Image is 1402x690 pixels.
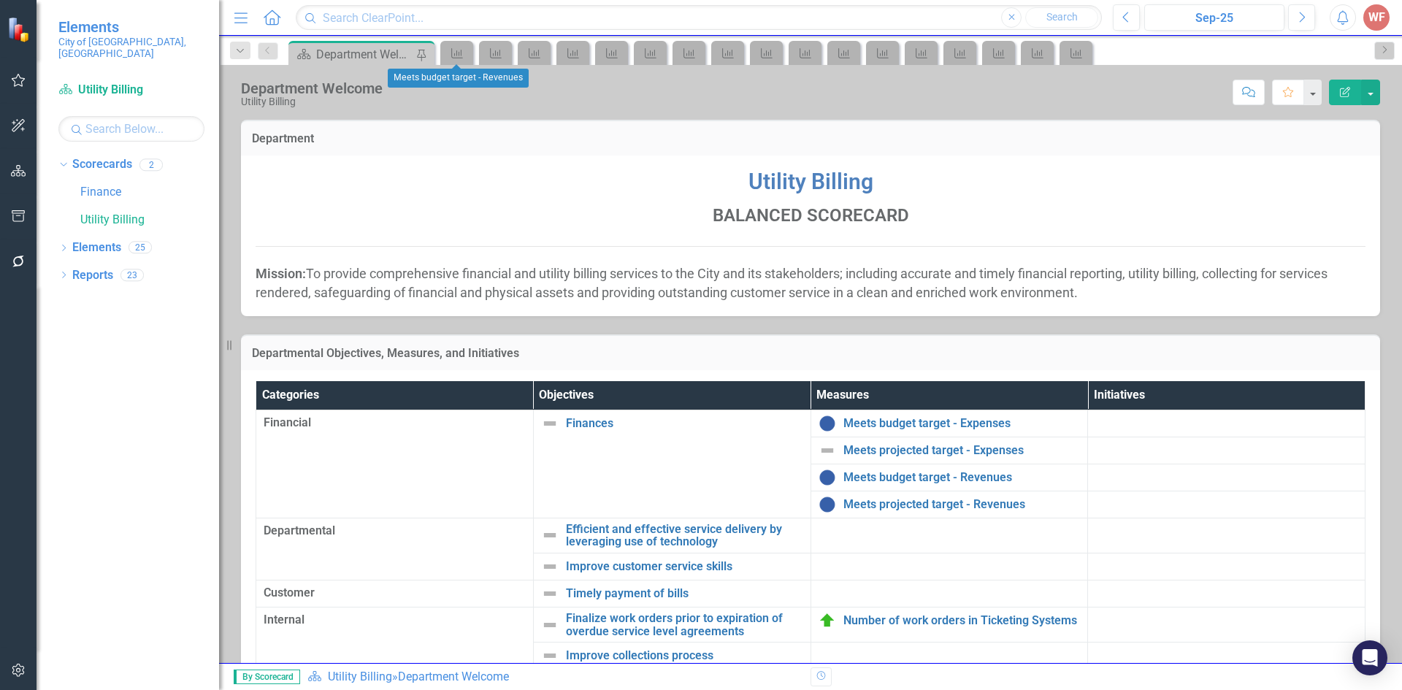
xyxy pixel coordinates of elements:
a: Number of work orders in Ticketing Systems [843,614,1081,627]
img: Not Defined [541,647,559,664]
span: Financial [264,415,526,432]
td: Double-Click to Edit [256,607,534,670]
span: To provide comprehensive financial and utility billing services to the City and its stakeholders;... [256,266,1328,300]
td: Double-Click to Edit Right Click for Context Menu [811,607,1088,643]
img: Not Defined [819,442,836,459]
button: Sep-25 [1144,4,1284,31]
div: 25 [129,242,152,254]
a: Utility Billing [80,212,219,229]
a: Finances [566,417,803,430]
a: Reports [72,267,113,284]
a: Meets projected target - Revenues [843,498,1081,511]
td: Double-Click to Edit [256,518,534,580]
a: Improve customer service skills [566,560,803,573]
div: Open Intercom Messenger [1352,640,1387,675]
a: Efficient and effective service delivery by leveraging use of technology [566,523,803,548]
td: Double-Click to Edit [256,580,534,607]
span: Utility Billing [748,169,873,194]
div: Utility Billing [241,96,383,107]
td: Double-Click to Edit Right Click for Context Menu [533,643,811,670]
td: Double-Click to Edit Right Click for Context Menu [533,553,811,580]
a: Scorecards [72,156,132,173]
div: Meets budget target - Revenues [388,69,529,88]
div: Sep-25 [1149,9,1279,27]
div: Department Welcome [316,45,413,64]
img: Not Defined [541,415,559,432]
span: BALANCED SCORECARD [713,205,909,226]
img: Not Defined [541,558,559,575]
a: Meets budget target - Expenses [843,417,1081,430]
img: No data [819,496,836,513]
td: Double-Click to Edit [256,410,534,518]
img: No data [819,415,836,432]
a: Utility Billing [58,82,204,99]
td: Double-Click to Edit Right Click for Context Menu [533,518,811,553]
a: Timely payment of bills [566,587,803,600]
small: City of [GEOGRAPHIC_DATA], [GEOGRAPHIC_DATA] [58,36,204,60]
span: By Scorecard [234,670,300,684]
a: Finalize work orders prior to expiration of overdue service level agreements [566,612,803,637]
input: Search Below... [58,116,204,142]
input: Search ClearPoint... [296,5,1102,31]
td: Double-Click to Edit Right Click for Context Menu [811,491,1088,518]
img: Not Defined [541,585,559,602]
button: WF [1363,4,1390,31]
div: » [307,669,800,686]
a: Finance [80,184,219,201]
a: Utility Billing [328,670,392,683]
div: 2 [139,158,163,171]
td: Double-Click to Edit Right Click for Context Menu [811,464,1088,491]
td: Double-Click to Edit Right Click for Context Menu [533,410,811,518]
a: Meets projected target - Expenses [843,444,1081,457]
a: Improve collections process [566,649,803,662]
span: Internal [264,612,526,629]
img: No data [819,469,836,486]
h3: Departmental Objectives, Measures, and Initiatives [252,347,1369,360]
td: Double-Click to Edit Right Click for Context Menu [811,410,1088,437]
img: On Target [819,612,836,629]
a: Elements [72,239,121,256]
span: Elements [58,18,204,36]
img: Not Defined [541,616,559,634]
h3: Department [252,132,1369,145]
img: ClearPoint Strategy [7,15,34,43]
span: Departmental [264,523,526,540]
span: Customer [264,585,526,602]
td: Double-Click to Edit Right Click for Context Menu [533,607,811,643]
strong: Mission: [256,266,306,281]
div: Department Welcome [398,670,509,683]
span: Search [1046,11,1078,23]
button: Search [1025,7,1098,28]
div: Department Welcome [241,80,383,96]
td: Double-Click to Edit Right Click for Context Menu [533,580,811,607]
a: Meets budget target - Revenues [843,471,1081,484]
img: Not Defined [541,526,559,544]
td: Double-Click to Edit Right Click for Context Menu [811,437,1088,464]
div: 23 [120,269,144,281]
